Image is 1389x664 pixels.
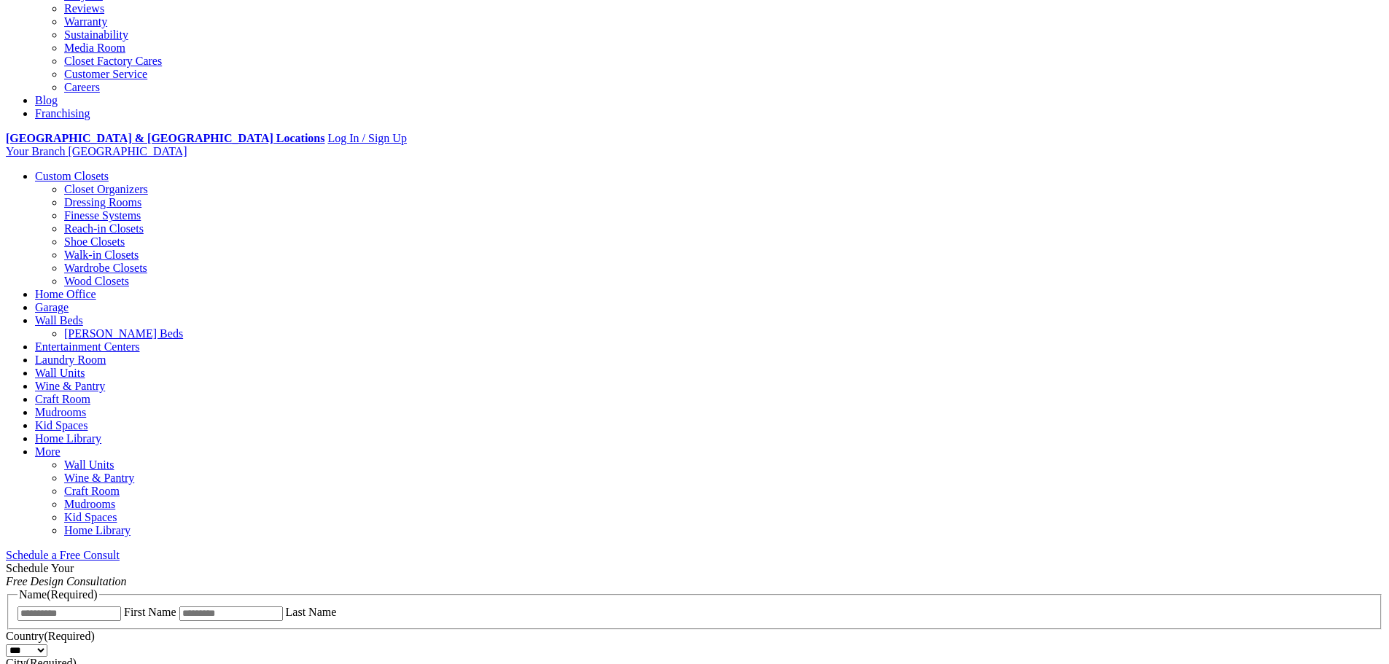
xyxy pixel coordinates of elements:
[64,485,120,497] a: Craft Room
[35,445,61,458] a: More menu text will display only on big screen
[17,588,99,601] legend: Name
[35,406,86,418] a: Mudrooms
[64,235,125,248] a: Shoe Closets
[6,145,187,157] a: Your Branch [GEOGRAPHIC_DATA]
[64,42,125,54] a: Media Room
[35,107,90,120] a: Franchising
[35,340,140,353] a: Entertainment Centers
[64,511,117,523] a: Kid Spaces
[286,606,337,618] label: Last Name
[64,458,114,471] a: Wall Units
[35,419,87,431] a: Kid Spaces
[6,562,127,587] span: Schedule Your
[64,275,129,287] a: Wood Closets
[35,301,69,313] a: Garage
[64,524,131,536] a: Home Library
[64,2,104,15] a: Reviews
[35,367,85,379] a: Wall Units
[64,15,107,28] a: Warranty
[327,132,406,144] a: Log In / Sign Up
[6,145,65,157] span: Your Branch
[35,288,96,300] a: Home Office
[64,222,144,235] a: Reach-in Closets
[64,249,139,261] a: Walk-in Closets
[35,170,109,182] a: Custom Closets
[64,262,147,274] a: Wardrobe Closets
[47,588,97,601] span: (Required)
[64,209,141,222] a: Finesse Systems
[64,183,148,195] a: Closet Organizers
[64,68,147,80] a: Customer Service
[35,314,83,327] a: Wall Beds
[64,498,115,510] a: Mudrooms
[35,354,106,366] a: Laundry Room
[44,630,94,642] span: (Required)
[68,145,187,157] span: [GEOGRAPHIC_DATA]
[64,196,141,208] a: Dressing Rooms
[64,55,162,67] a: Closet Factory Cares
[35,94,58,106] a: Blog
[64,472,134,484] a: Wine & Pantry
[64,327,183,340] a: [PERSON_NAME] Beds
[64,81,100,93] a: Careers
[6,132,324,144] a: [GEOGRAPHIC_DATA] & [GEOGRAPHIC_DATA] Locations
[35,393,90,405] a: Craft Room
[6,575,127,587] em: Free Design Consultation
[6,630,95,642] label: Country
[35,380,105,392] a: Wine & Pantry
[124,606,176,618] label: First Name
[6,549,120,561] a: Schedule a Free Consult (opens a dropdown menu)
[35,432,101,445] a: Home Library
[64,28,128,41] a: Sustainability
